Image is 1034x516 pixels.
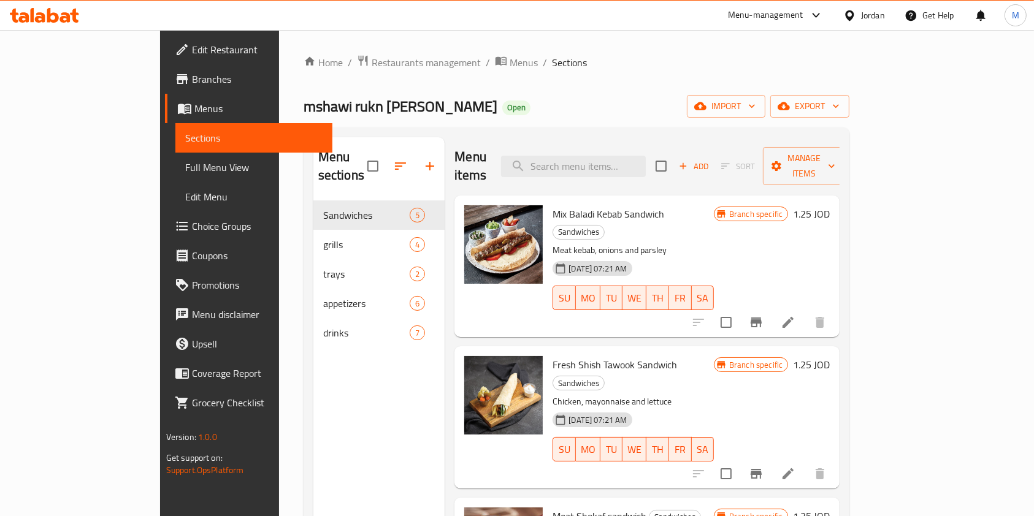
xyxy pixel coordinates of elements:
span: Select to update [713,461,739,487]
span: export [780,99,840,114]
button: SA [692,437,714,461]
button: FR [669,437,692,461]
button: MO [576,437,600,461]
span: mshawi rukn [PERSON_NAME] [304,93,497,120]
button: SU [553,437,575,461]
span: Open [502,102,530,113]
span: TU [605,289,618,307]
a: Edit menu item [781,315,795,330]
div: grills4 [313,230,445,259]
a: Choice Groups [165,211,333,241]
a: Full Menu View [175,153,333,182]
div: Open [502,101,530,115]
span: Select section first [713,157,763,176]
div: items [410,208,425,222]
h6: 1.25 JOD [793,356,830,373]
span: Restaurants management [372,55,481,70]
span: WE [627,441,641,458]
img: Mix Baladi Kebab Sandwich [464,205,543,284]
span: Add [677,159,710,173]
a: Coverage Report [165,359,333,388]
button: FR [669,286,692,310]
h2: Menu sections [318,148,368,184]
a: Restaurants management [357,55,481,70]
span: Sections [552,55,587,70]
button: Branch-specific-item [741,459,771,488]
span: Version: [166,429,196,445]
li: / [486,55,490,70]
img: Fresh Shish Tawook Sandwich [464,356,543,434]
span: Menus [194,101,323,116]
button: import [687,95,765,118]
div: appetizers6 [313,289,445,318]
a: Menu disclaimer [165,300,333,329]
span: WE [627,289,641,307]
span: SU [558,441,570,458]
span: Edit Restaurant [192,42,323,57]
span: Coverage Report [192,366,323,381]
span: Mix Baladi Kebab Sandwich [553,205,664,223]
span: grills [323,237,410,252]
span: Get support on: [166,450,223,466]
span: Add item [674,157,713,176]
span: M [1012,9,1019,22]
div: Sandwiches [553,376,605,390]
h6: 1.25 JOD [793,205,830,222]
nav: Menu sections [313,195,445,352]
button: Add section [415,151,445,181]
a: Support.OpsPlatform [166,462,244,478]
li: / [543,55,547,70]
div: Sandwiches [323,208,410,222]
span: Sandwiches [553,376,604,390]
a: Edit Restaurant [165,35,333,64]
span: Coupons [192,248,323,263]
span: Sort sections [386,151,415,181]
span: Select to update [713,309,739,335]
span: Fresh Shish Tawook Sandwich [553,355,677,374]
nav: breadcrumb [304,55,850,70]
div: Menu-management [728,8,803,23]
h2: Menu items [454,148,486,184]
span: SA [697,289,710,307]
span: SU [558,289,570,307]
div: items [410,237,425,252]
span: MO [581,289,596,307]
button: Manage items [763,147,845,185]
span: Menu disclaimer [192,307,323,322]
button: SU [553,286,575,310]
a: Branches [165,64,333,94]
p: Meat kebab, onions and parsley [553,243,714,258]
a: Menus [165,94,333,123]
span: Menus [510,55,538,70]
a: Promotions [165,270,333,300]
span: Branch specific [724,208,787,220]
a: Edit menu item [781,466,795,481]
span: 4 [410,239,424,251]
a: Grocery Checklist [165,388,333,417]
span: Sandwiches [553,225,604,239]
a: Coupons [165,241,333,270]
button: delete [805,459,835,488]
span: FR [674,441,687,458]
span: 1.0.0 [198,429,217,445]
div: items [410,267,425,281]
span: Manage items [773,151,835,181]
button: TH [646,437,669,461]
button: TU [600,437,623,461]
a: Upsell [165,329,333,359]
span: appetizers [323,296,410,311]
button: WE [622,286,646,310]
div: items [410,296,425,311]
span: TH [651,441,664,458]
span: 6 [410,298,424,309]
button: SA [692,286,714,310]
span: TU [605,441,618,458]
span: Choice Groups [192,219,323,233]
div: drinks [323,325,410,340]
button: WE [622,437,646,461]
span: TH [651,289,664,307]
span: 5 [410,210,424,221]
span: Upsell [192,336,323,351]
button: MO [576,286,600,310]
